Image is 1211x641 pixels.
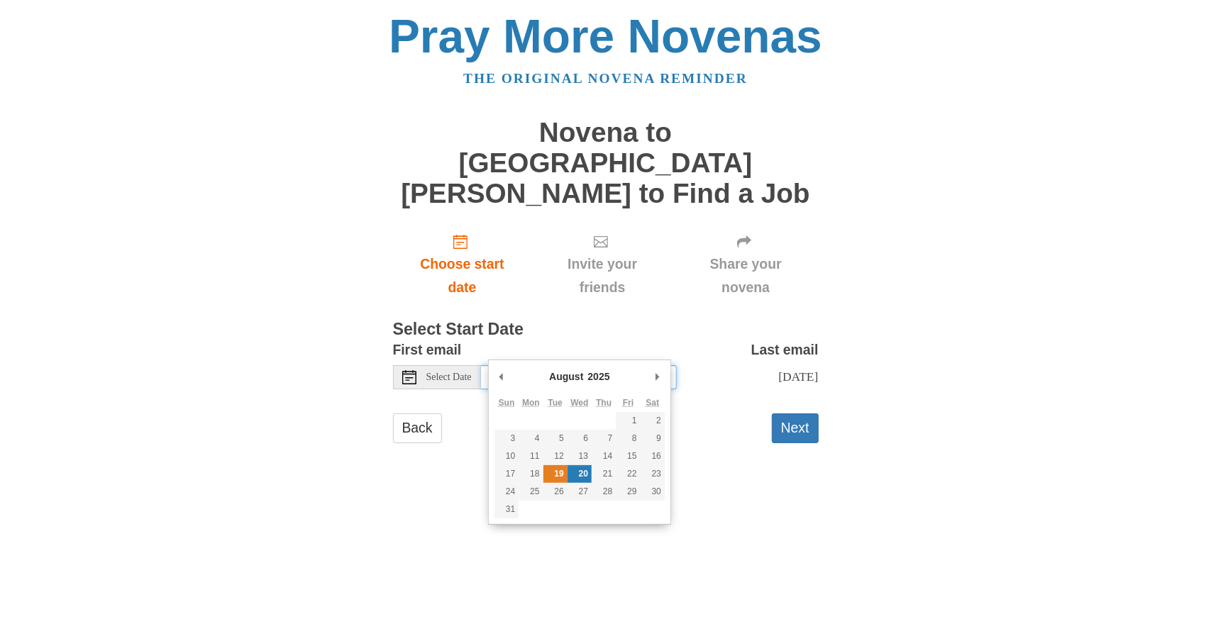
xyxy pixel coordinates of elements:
[543,430,568,447] button: 5
[596,398,612,408] abbr: Thursday
[616,412,640,430] button: 1
[407,252,518,299] span: Choose start date
[673,223,819,307] div: Click "Next" to confirm your start date first.
[641,412,665,430] button: 2
[616,465,640,483] button: 22
[616,430,640,447] button: 8
[494,501,519,518] button: 31
[592,430,616,447] button: 7
[494,483,519,501] button: 24
[522,398,540,408] abbr: Monday
[547,366,585,387] div: August
[616,447,640,465] button: 15
[531,223,673,307] div: Click "Next" to confirm your start date first.
[519,430,543,447] button: 4
[585,366,612,387] div: 2025
[687,252,804,299] span: Share your novena
[646,398,659,408] abbr: Saturday
[772,413,819,442] button: Next
[499,398,515,408] abbr: Sunday
[751,338,819,362] label: Last email
[543,447,568,465] button: 12
[494,366,509,387] button: Previous Month
[546,252,658,299] span: Invite your friends
[393,320,819,339] h3: Select Start Date
[519,447,543,465] button: 11
[568,447,592,465] button: 13
[494,430,519,447] button: 3
[592,483,616,501] button: 28
[393,223,532,307] a: Choose start date
[393,413,442,442] a: Back
[543,483,568,501] button: 26
[393,118,819,208] h1: Novena to [GEOGRAPHIC_DATA][PERSON_NAME] to Find a Job
[519,483,543,501] button: 25
[651,366,665,387] button: Next Month
[641,483,665,501] button: 30
[481,365,677,389] input: Use the arrow keys to pick a date
[568,430,592,447] button: 6
[623,398,634,408] abbr: Friday
[641,447,665,465] button: 16
[463,71,748,86] a: The original novena reminder
[641,465,665,483] button: 23
[616,483,640,501] button: 29
[389,10,822,62] a: Pray More Novenas
[592,447,616,465] button: 14
[426,372,472,382] span: Select Date
[568,483,592,501] button: 27
[494,465,519,483] button: 17
[494,447,519,465] button: 10
[568,465,592,483] button: 20
[519,465,543,483] button: 18
[641,430,665,447] button: 9
[570,398,588,408] abbr: Wednesday
[393,338,462,362] label: First email
[543,465,568,483] button: 19
[548,398,562,408] abbr: Tuesday
[592,465,616,483] button: 21
[778,369,818,384] span: [DATE]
